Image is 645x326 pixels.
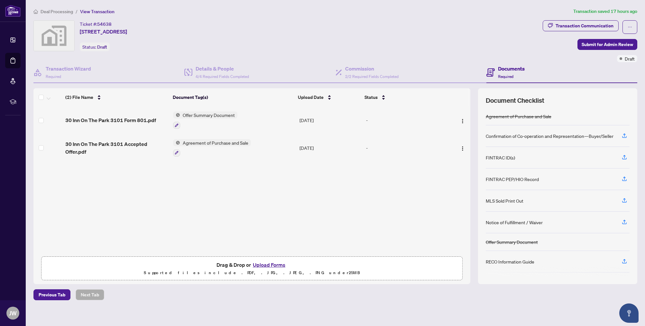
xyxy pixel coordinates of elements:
[97,21,112,27] span: 54638
[33,9,38,14] span: home
[80,20,112,28] div: Ticket #:
[362,88,445,106] th: Status
[364,94,378,101] span: Status
[297,106,364,134] td: [DATE]
[5,5,21,17] img: logo
[63,88,170,106] th: (2) File Name
[173,111,180,119] img: Status Icon
[9,309,17,318] span: JW
[486,113,551,120] div: Agreement of Purchase and Sale
[76,289,104,300] button: Next Tab
[217,261,287,269] span: Drag & Drop or
[486,176,539,183] div: FINTRAC PEP/HIO Record
[460,119,465,124] img: Logo
[295,88,362,106] th: Upload Date
[486,197,523,204] div: MLS Sold Print Out
[196,65,249,72] h4: Details & People
[97,44,107,50] span: Draft
[65,116,156,124] span: 30 Inn On The Park 3101 Form 801.pdf
[45,269,458,277] p: Supported files include .PDF, .JPG, .JPEG, .PNG under 25 MB
[46,65,91,72] h4: Transaction Wizard
[625,55,635,62] span: Draft
[80,9,115,14] span: View Transaction
[573,8,637,15] article: Transaction saved 17 hours ago
[80,28,127,35] span: [STREET_ADDRESS]
[460,146,465,151] img: Logo
[173,139,180,146] img: Status Icon
[345,74,399,79] span: 2/2 Required Fields Completed
[498,65,525,72] h4: Documents
[170,88,296,106] th: Document Tag(s)
[41,257,462,281] span: Drag & Drop orUpload FormsSupported files include .PDF, .JPG, .JPEG, .PNG under25MB
[366,144,444,151] div: -
[457,115,468,125] button: Logo
[173,139,251,157] button: Status IconAgreement of Purchase and Sale
[486,219,543,226] div: Notice of Fulfillment / Waiver
[298,94,324,101] span: Upload Date
[41,9,73,14] span: Deal Processing
[486,154,515,161] div: FINTRAC ID(s)
[34,21,74,51] img: svg%3e
[196,74,249,79] span: 4/4 Required Fields Completed
[498,74,513,79] span: Required
[457,143,468,153] button: Logo
[486,258,534,265] div: RECO Information Guide
[486,96,544,105] span: Document Checklist
[366,117,444,124] div: -
[46,74,61,79] span: Required
[76,8,78,15] li: /
[65,140,168,156] span: 30 Inn On The Park 3101 Accepted Offer.pdf
[297,134,364,162] td: [DATE]
[80,43,110,51] div: Status:
[577,39,637,50] button: Submit for Admin Review
[39,290,65,300] span: Previous Tab
[65,94,93,101] span: (2) File Name
[556,21,613,31] div: Transaction Communication
[619,303,639,323] button: Open asap
[251,261,287,269] button: Upload Forms
[33,289,70,300] button: Previous Tab
[543,20,619,31] button: Transaction Communication
[628,25,632,29] span: ellipsis
[582,39,633,50] span: Submit for Admin Review
[486,238,538,245] div: Offer Summary Document
[180,139,251,146] span: Agreement of Purchase and Sale
[180,111,237,119] span: Offer Summary Document
[173,111,237,129] button: Status IconOffer Summary Document
[486,132,613,139] div: Confirmation of Co-operation and Representation—Buyer/Seller
[345,65,399,72] h4: Commission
